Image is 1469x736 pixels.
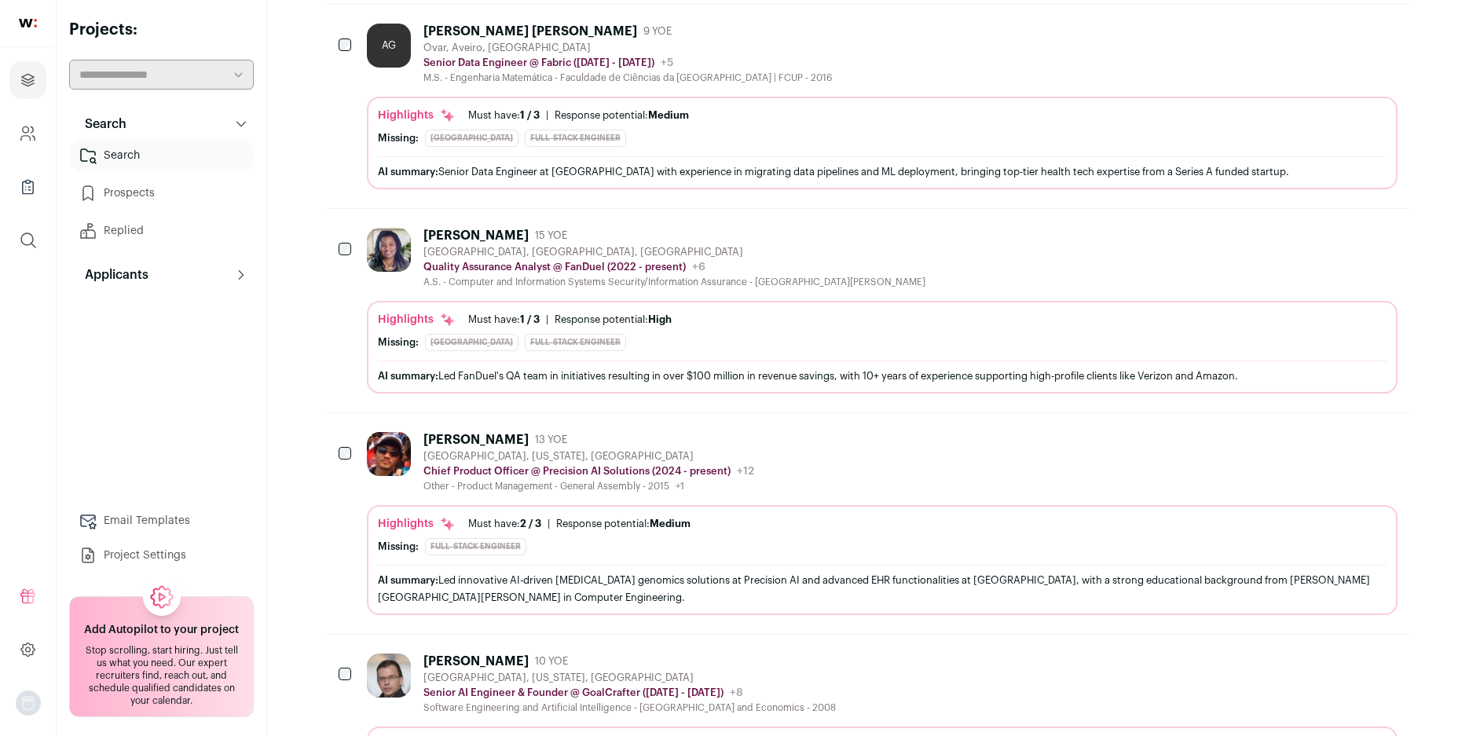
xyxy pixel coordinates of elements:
[520,110,540,120] span: 1 / 3
[423,432,529,448] div: [PERSON_NAME]
[468,313,672,326] ul: |
[423,480,754,492] div: Other - Product Management - General Assembly - 2015
[69,140,254,171] a: Search
[676,482,684,491] span: +1
[730,687,743,698] span: +8
[423,276,925,288] div: A.S. - Computer and Information Systems Security/Information Assurance - [GEOGRAPHIC_DATA][PERSON...
[468,313,540,326] div: Must have:
[423,57,654,69] p: Senior Data Engineer @ Fabric ([DATE] - [DATE])
[468,109,540,122] div: Must have:
[367,24,1398,189] a: AG [PERSON_NAME] [PERSON_NAME] 9 YOE Ovar, Aveiro, [GEOGRAPHIC_DATA] Senior Data Engineer @ Fabri...
[555,313,672,326] div: Response potential:
[69,540,254,571] a: Project Settings
[423,687,724,699] p: Senior AI Engineer & Founder @ GoalCrafter ([DATE] - [DATE])
[555,109,689,122] div: Response potential:
[423,42,832,54] div: Ovar, Aveiro, [GEOGRAPHIC_DATA]
[648,314,672,324] span: High
[69,259,254,291] button: Applicants
[378,312,456,328] div: Highlights
[9,168,46,206] a: Company Lists
[378,368,1387,384] div: Led FanDuel's QA team in initiatives resulting in over $100 million in revenue savings, with 10+ ...
[692,262,705,273] span: +6
[16,690,41,716] button: Open dropdown
[423,450,754,463] div: [GEOGRAPHIC_DATA], [US_STATE], [GEOGRAPHIC_DATA]
[423,246,925,258] div: [GEOGRAPHIC_DATA], [GEOGRAPHIC_DATA], [GEOGRAPHIC_DATA]
[378,572,1387,605] div: Led innovative AI-driven [MEDICAL_DATA] genomics solutions at Precision AI and advanced EHR funct...
[423,71,832,84] div: M.S. - Engenharia Matemática - Faculdade de Ciências da [GEOGRAPHIC_DATA] | FCUP - 2016
[468,518,691,530] ul: |
[520,314,540,324] span: 1 / 3
[378,167,438,177] span: AI summary:
[556,518,691,530] div: Response potential:
[535,655,568,668] span: 10 YOE
[84,622,239,638] h2: Add Autopilot to your project
[423,228,529,244] div: [PERSON_NAME]
[367,432,411,476] img: cb35388173a36b19fc435c7ae3bf50cdd303f9d02f14b55a2dd44b6d6d668423
[648,110,689,120] span: Medium
[378,371,438,381] span: AI summary:
[378,132,419,145] div: Missing:
[423,24,637,39] div: [PERSON_NAME] [PERSON_NAME]
[367,228,1398,394] a: [PERSON_NAME] 15 YOE [GEOGRAPHIC_DATA], [GEOGRAPHIC_DATA], [GEOGRAPHIC_DATA] Quality Assurance An...
[423,654,529,669] div: [PERSON_NAME]
[378,575,438,585] span: AI summary:
[468,109,689,122] ul: |
[79,644,244,707] div: Stop scrolling, start hiring. Just tell us what you need. Our expert recruiters find, reach out, ...
[367,432,1398,614] a: [PERSON_NAME] 13 YOE [GEOGRAPHIC_DATA], [US_STATE], [GEOGRAPHIC_DATA] Chief Product Officer @ Pre...
[525,334,626,351] div: Full-Stack Engineer
[367,24,411,68] div: AG
[535,434,567,446] span: 13 YOE
[9,115,46,152] a: Company and ATS Settings
[69,505,254,536] a: Email Templates
[69,178,254,209] a: Prospects
[525,130,626,147] div: Full-Stack Engineer
[423,261,686,273] p: Quality Assurance Analyst @ FanDuel (2022 - present)
[468,518,541,530] div: Must have:
[643,25,672,38] span: 9 YOE
[650,518,691,529] span: Medium
[423,465,731,478] p: Chief Product Officer @ Precision AI Solutions (2024 - present)
[425,130,518,147] div: [GEOGRAPHIC_DATA]
[9,61,46,99] a: Projects
[378,336,419,349] div: Missing:
[75,115,126,134] p: Search
[69,19,254,41] h2: Projects:
[378,108,456,123] div: Highlights
[378,516,456,532] div: Highlights
[19,19,37,27] img: wellfound-shorthand-0d5821cbd27db2630d0214b213865d53afaa358527fdda9d0ea32b1df1b89c2c.svg
[378,163,1387,180] div: Senior Data Engineer at [GEOGRAPHIC_DATA] with experience in migrating data pipelines and ML depl...
[535,229,567,242] span: 15 YOE
[367,228,411,272] img: 227909446f31b4dfff2ff7e9705b93dc1e8abff8e2ce4a9ee65af15218d62b0f.jpg
[69,108,254,140] button: Search
[425,334,518,351] div: [GEOGRAPHIC_DATA]
[69,596,254,717] a: Add Autopilot to your project Stop scrolling, start hiring. Just tell us what you need. Our exper...
[520,518,541,529] span: 2 / 3
[425,538,526,555] div: Full-Stack Engineer
[423,672,836,684] div: [GEOGRAPHIC_DATA], [US_STATE], [GEOGRAPHIC_DATA]
[378,540,419,553] div: Missing:
[75,265,148,284] p: Applicants
[423,701,836,714] div: Software Engineering and Artificial Intelligence - [GEOGRAPHIC_DATA] and Economics - 2008
[661,57,673,68] span: +5
[367,654,411,698] img: 0f957d7abb1bc3deb23c6bfc9fe88ccb0b0ad40d22453b95e1443a264c64f606
[737,466,754,477] span: +12
[16,690,41,716] img: nopic.png
[69,215,254,247] a: Replied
